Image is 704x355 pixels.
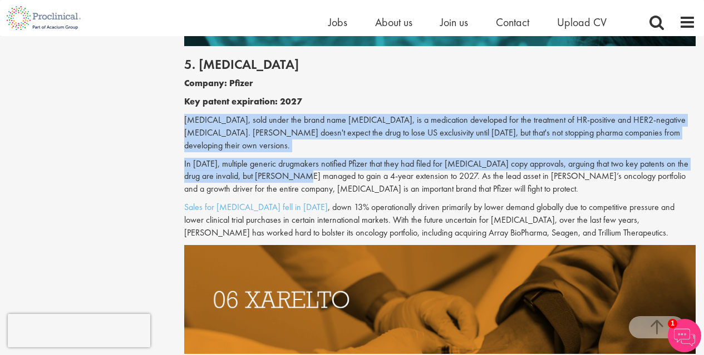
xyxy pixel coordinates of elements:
p: In [DATE], multiple generic drugmakers notified Pfizer that they had filed for [MEDICAL_DATA] cop... [184,158,696,196]
iframe: reCAPTCHA [8,314,150,347]
a: Upload CV [557,15,607,29]
img: Drugs with patents due to expire Xarelto [184,245,696,354]
a: About us [375,15,412,29]
a: Contact [496,15,529,29]
img: Chatbot [668,319,701,352]
span: 1 [668,319,677,328]
p: , down 13% operationally driven primarily by lower demand globally due to competitive pressure an... [184,201,696,239]
b: Company: Pfizer [184,77,253,89]
a: Sales for [MEDICAL_DATA] fell in [DATE] [184,201,328,213]
b: Key patent expiration: 2027 [184,96,302,107]
a: Join us [440,15,468,29]
p: [MEDICAL_DATA], sold under the brand name [MEDICAL_DATA], is a medication developed for the treat... [184,114,696,152]
h2: 5. [MEDICAL_DATA] [184,57,696,72]
a: Jobs [328,15,347,29]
